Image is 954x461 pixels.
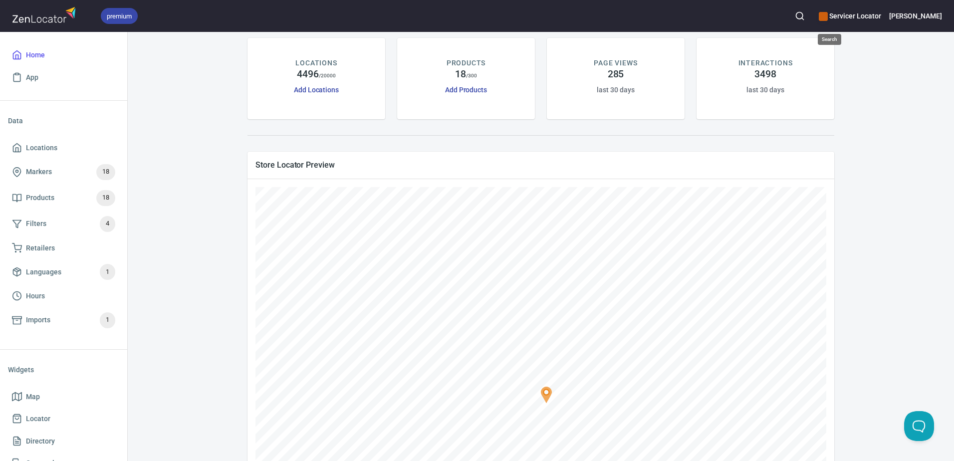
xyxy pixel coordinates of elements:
[26,435,55,448] span: Directory
[26,49,45,61] span: Home
[8,44,119,66] a: Home
[26,71,38,84] span: App
[26,166,52,178] span: Markers
[101,8,138,24] div: premium
[754,68,776,80] h4: 3498
[101,11,138,21] span: premium
[96,192,115,204] span: 18
[8,159,119,185] a: Markers18
[889,10,942,21] h6: [PERSON_NAME]
[8,358,119,382] li: Widgets
[100,314,115,326] span: 1
[608,68,624,80] h4: 285
[8,285,119,307] a: Hours
[819,10,881,21] h6: Servicer Locator
[8,259,119,285] a: Languages1
[904,411,934,441] iframe: Help Scout Beacon - Open
[455,68,466,80] h4: 18
[12,4,79,25] img: zenlocator
[26,192,54,204] span: Products
[100,266,115,278] span: 1
[297,68,319,80] h4: 4496
[26,314,50,326] span: Imports
[594,58,637,68] p: PAGE VIEWS
[96,166,115,178] span: 18
[8,430,119,453] a: Directory
[8,66,119,89] a: App
[8,211,119,237] a: Filters4
[255,160,826,170] span: Store Locator Preview
[26,142,57,154] span: Locations
[8,237,119,259] a: Retailers
[319,72,336,79] p: / 20000
[445,86,487,94] a: Add Products
[8,109,119,133] li: Data
[746,84,784,95] h6: last 30 days
[26,391,40,403] span: Map
[26,413,50,425] span: Locator
[8,307,119,333] a: Imports1
[26,290,45,302] span: Hours
[466,72,477,79] p: / 300
[26,218,46,230] span: Filters
[8,185,119,211] a: Products18
[8,408,119,430] a: Locator
[8,137,119,159] a: Locations
[294,86,339,94] a: Add Locations
[295,58,337,68] p: LOCATIONS
[447,58,486,68] p: PRODUCTS
[8,386,119,408] a: Map
[100,218,115,230] span: 4
[26,242,55,254] span: Retailers
[889,5,942,27] button: [PERSON_NAME]
[26,266,61,278] span: Languages
[819,12,828,21] button: color-CE600E
[738,58,793,68] p: INTERACTIONS
[597,84,634,95] h6: last 30 days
